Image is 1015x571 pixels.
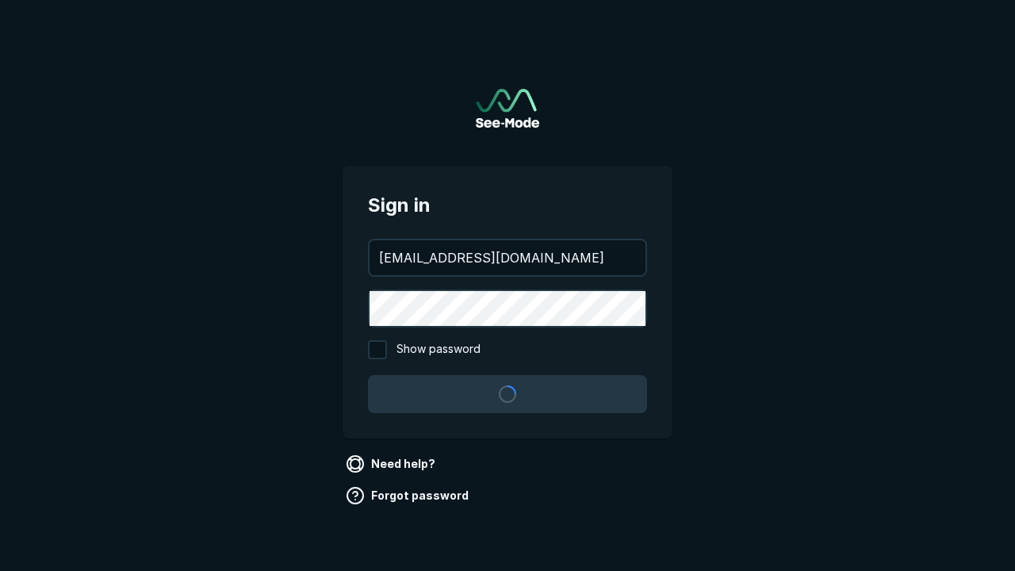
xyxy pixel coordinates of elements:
input: your@email.com [370,240,645,275]
a: Go to sign in [476,89,539,128]
span: Show password [396,340,481,359]
a: Need help? [343,451,442,477]
a: Forgot password [343,483,475,508]
img: See-Mode Logo [476,89,539,128]
span: Sign in [368,191,647,220]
